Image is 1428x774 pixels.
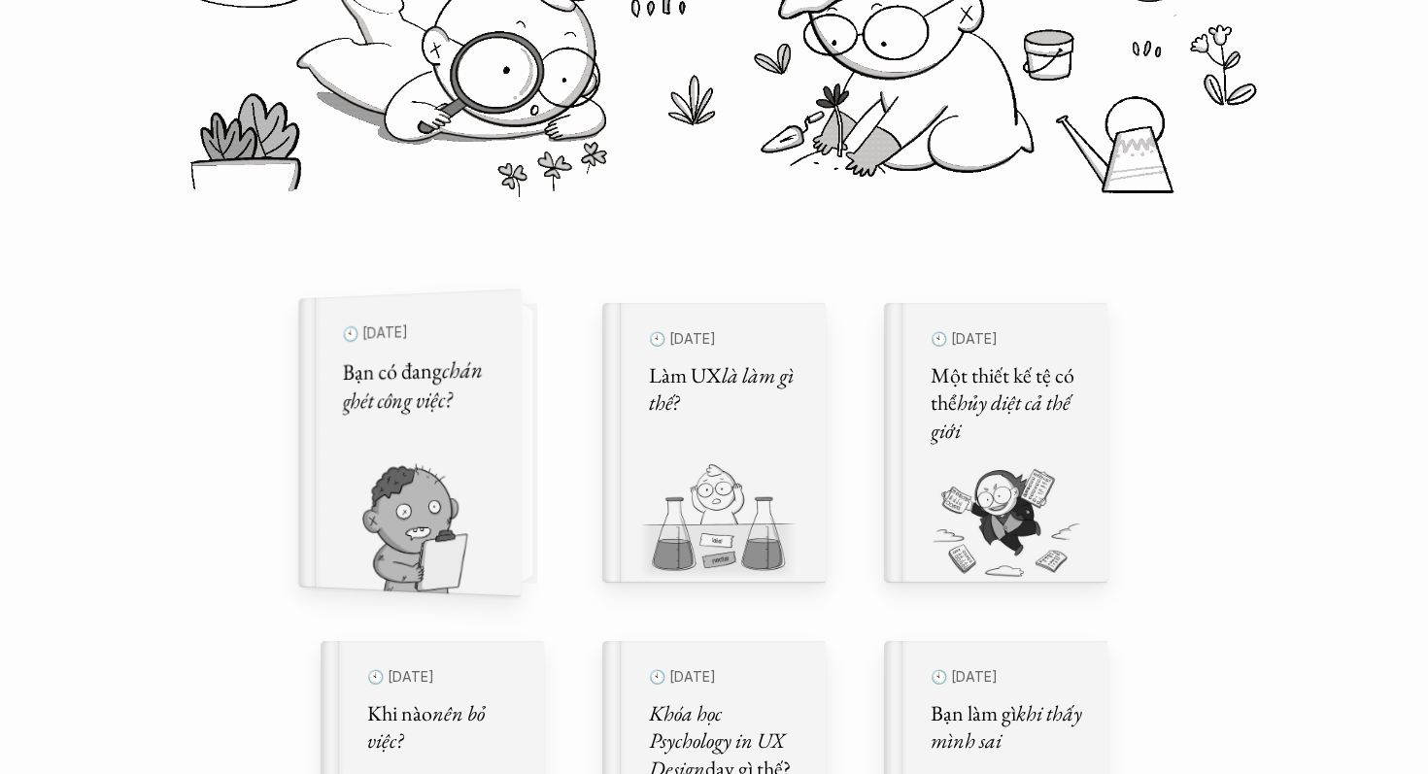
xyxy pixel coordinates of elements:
p: 🕙 [DATE] [367,664,521,690]
em: là làm gì thế? [649,361,798,418]
em: hủy diệt cả thế giới [931,388,1073,445]
p: 🕙 [DATE] [931,664,1084,690]
h5: Một thiết kế tệ có thể [931,362,1084,446]
a: 🕙 [DATE]Một thiết kế tệ có thểhủy diệt cả thế giới [884,303,1107,583]
p: 🕙 [DATE] [931,326,1084,353]
p: 🕙 [DATE] [649,326,802,353]
a: 🕙 [DATE]Bạn có đangchán ghét công việc? [321,303,544,583]
h5: Khi nào [367,700,521,756]
h5: Bạn làm gì [931,700,1084,756]
h5: Làm UX [649,362,802,418]
h5: Bạn có đang [343,354,496,417]
p: 🕙 [DATE] [343,316,496,349]
em: chán ghét công việc? [343,353,488,416]
a: 🕙 [DATE]Làm UXlà làm gì thế? [602,303,826,583]
em: nên bỏ việc? [367,699,489,756]
em: khi thấy mình sai [931,699,1086,756]
p: 🕙 [DATE] [649,664,802,690]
